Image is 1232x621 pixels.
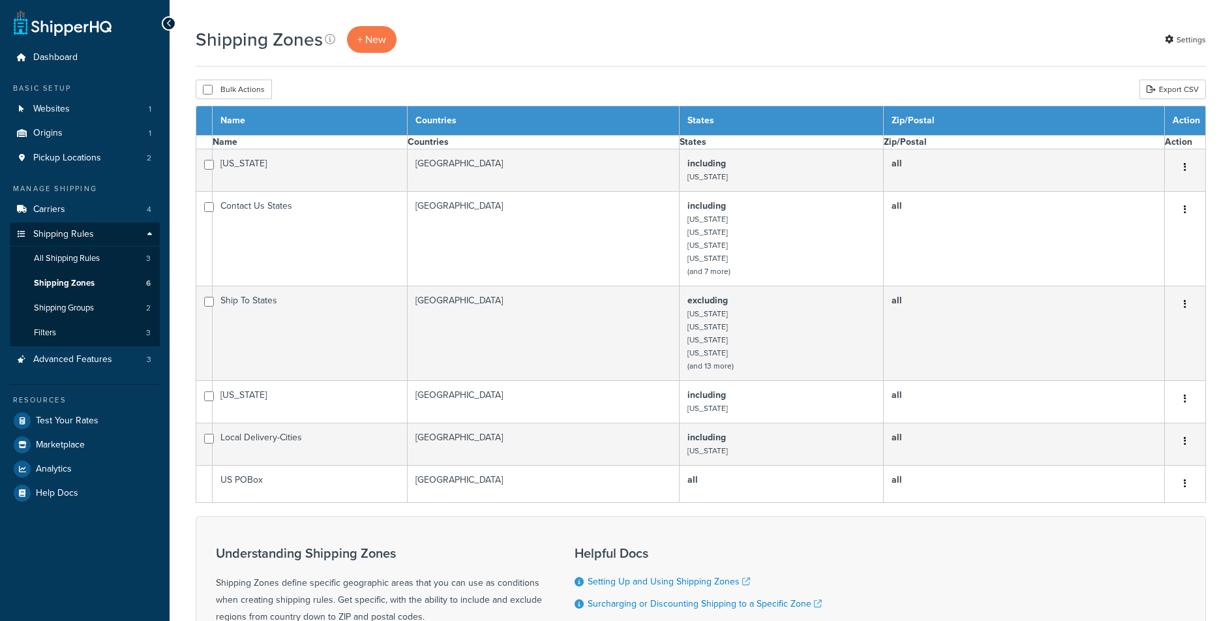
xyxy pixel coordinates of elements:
small: (and 7 more) [687,265,730,277]
b: including [687,199,726,213]
td: [US_STATE] [213,381,408,423]
div: Manage Shipping [10,183,160,194]
a: Analytics [10,457,160,481]
td: [GEOGRAPHIC_DATA] [407,149,679,192]
span: All Shipping Rules [34,253,100,264]
span: Websites [33,104,70,115]
td: [GEOGRAPHIC_DATA] [407,192,679,286]
small: (and 13 more) [687,360,734,372]
b: all [892,199,902,213]
small: [US_STATE] [687,402,728,414]
a: Filters 3 [10,321,160,345]
b: including [687,431,726,444]
span: 6 [146,278,151,289]
a: Advanced Features 3 [10,348,160,372]
a: Settings [1165,31,1206,49]
a: Export CSV [1139,80,1206,99]
small: [US_STATE] [687,321,728,333]
b: all [892,294,902,307]
b: excluding [687,294,728,307]
span: 3 [147,354,151,365]
small: [US_STATE] [687,252,728,264]
span: Dashboard [33,52,78,63]
th: States [679,106,883,136]
b: all [892,431,902,444]
small: [US_STATE] [687,239,728,251]
span: Test Your Rates [36,416,98,427]
a: Pickup Locations 2 [10,146,160,170]
span: 4 [147,204,151,215]
th: Action [1165,106,1206,136]
a: Origins 1 [10,121,160,145]
td: [US_STATE] [213,149,408,192]
a: ShipperHQ Home [14,10,112,36]
li: Origins [10,121,160,145]
a: + New [347,26,397,53]
a: Shipping Zones 6 [10,271,160,295]
b: including [687,388,726,402]
td: [GEOGRAPHIC_DATA] [407,381,679,423]
li: Filters [10,321,160,345]
li: Pickup Locations [10,146,160,170]
span: Shipping Zones [34,278,95,289]
a: All Shipping Rules 3 [10,247,160,271]
a: Help Docs [10,481,160,505]
a: Setting Up and Using Shipping Zones [588,575,750,588]
div: Basic Setup [10,83,160,94]
span: Filters [34,327,56,339]
li: Shipping Groups [10,296,160,320]
span: 2 [147,153,151,164]
b: including [687,157,726,170]
a: Shipping Rules [10,222,160,247]
span: Analytics [36,464,72,475]
small: [US_STATE] [687,334,728,346]
small: [US_STATE] [687,213,728,225]
h1: Shipping Zones [196,27,323,52]
b: all [892,157,902,170]
td: US POBox [213,466,408,503]
span: 1 [149,128,151,139]
td: [GEOGRAPHIC_DATA] [407,423,679,466]
li: Carriers [10,198,160,222]
li: All Shipping Rules [10,247,160,271]
th: Name [213,106,408,136]
span: 3 [146,327,151,339]
span: 2 [146,303,151,314]
span: 3 [146,253,151,264]
a: Shipping Groups 2 [10,296,160,320]
span: Help Docs [36,488,78,499]
small: [US_STATE] [687,171,728,183]
h3: Helpful Docs [575,546,822,560]
small: [US_STATE] [687,226,728,238]
li: Shipping Rules [10,222,160,346]
span: Origins [33,128,63,139]
td: [GEOGRAPHIC_DATA] [407,286,679,381]
span: Shipping Groups [34,303,94,314]
span: 1 [149,104,151,115]
span: Carriers [33,204,65,215]
small: [US_STATE] [687,347,728,359]
td: Ship To States [213,286,408,381]
span: Shipping Rules [33,229,94,240]
th: Name [213,136,408,149]
small: [US_STATE] [687,445,728,457]
th: Countries [407,106,679,136]
li: Advanced Features [10,348,160,372]
h3: Understanding Shipping Zones [216,546,542,560]
a: Websites 1 [10,97,160,121]
a: Dashboard [10,46,160,70]
th: Action [1165,136,1206,149]
span: Advanced Features [33,354,112,365]
th: Zip/Postal [883,106,1164,136]
li: Shipping Zones [10,271,160,295]
a: Test Your Rates [10,409,160,432]
th: Countries [407,136,679,149]
td: [GEOGRAPHIC_DATA] [407,466,679,503]
td: Local Delivery-Cities [213,423,408,466]
a: Carriers 4 [10,198,160,222]
td: Contact Us States [213,192,408,286]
